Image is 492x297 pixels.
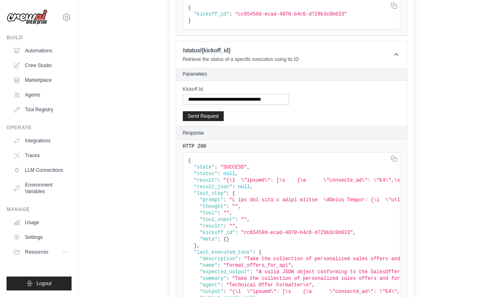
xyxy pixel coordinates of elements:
[36,280,52,287] span: Logout
[7,34,72,41] div: Build
[223,223,226,229] span: :
[218,236,220,242] span: :
[312,282,315,288] span: ,
[223,236,226,242] span: {
[223,171,235,177] span: null
[194,171,218,177] span: "status"
[241,230,353,236] span: "cc65459d-ecad-4870-b4c6-d729b3c0b633"
[215,164,218,170] span: :
[241,217,247,223] span: ""
[10,164,72,177] a: LLM Connections
[247,164,250,170] span: ,
[10,44,72,57] a: Automations
[188,158,191,164] span: {
[194,178,218,183] span: "result"
[183,86,289,92] label: Kickoff Id
[232,191,235,196] span: {
[10,231,72,244] a: Settings
[238,256,241,262] span: :
[10,88,72,101] a: Agents
[200,263,218,268] span: "name"
[183,56,299,63] p: Retrieve the status of a specific execution using its ID
[200,217,235,223] span: "tool_input"
[194,191,226,196] span: "last_step"
[250,184,253,190] span: ,
[194,250,253,255] span: "last_executed_task"
[10,134,72,147] a: Integrations
[253,250,256,255] span: :
[291,263,294,268] span: ,
[247,217,250,223] span: ,
[200,223,224,229] span: "result"
[183,143,400,150] pre: HTTP 200
[10,178,72,198] a: Environment Variables
[259,250,262,255] span: {
[235,11,347,17] span: "cc65459d-ecad-4870-b4c6-d729b3c0b633"
[353,230,356,236] span: ,
[235,230,238,236] span: :
[7,124,72,131] div: Operate
[220,164,247,170] span: "SUCCESS"
[226,204,229,209] span: :
[10,103,72,116] a: Tool Registry
[200,197,224,203] span: "prompt"
[250,269,253,275] span: :
[223,263,291,268] span: "format_offers_for_api"
[238,184,250,190] span: null
[10,216,72,229] a: Usage
[183,130,204,136] h2: Response
[183,46,299,54] h1: /status/{kickoff_id}
[200,236,218,242] span: "meta"
[235,223,238,229] span: ,
[235,171,238,177] span: ,
[10,245,72,259] button: Resources
[10,149,72,162] a: Traces
[7,206,72,213] div: Manage
[229,11,232,17] span: :
[218,210,220,216] span: :
[220,282,223,288] span: :
[226,236,229,242] span: }
[226,191,229,196] span: :
[226,282,312,288] span: "Technical Offer Formatter\n"
[194,164,214,170] span: "state"
[183,111,224,121] button: Send Request
[7,277,72,290] button: Logout
[223,289,226,295] span: :
[188,5,191,11] span: {
[235,217,238,223] span: :
[197,243,200,249] span: ,
[218,178,220,183] span: :
[218,263,220,268] span: :
[226,276,229,281] span: :
[10,59,72,72] a: Crew Studio
[232,204,238,209] span: ""
[200,276,227,281] span: "summary"
[194,243,197,249] span: }
[194,184,232,190] span: "result_json"
[223,210,229,216] span: ""
[200,289,224,295] span: "output"
[229,223,235,229] span: ""
[200,282,220,288] span: "agent"
[200,210,218,216] span: "tool"
[200,204,227,209] span: "thought"
[218,171,220,177] span: :
[200,256,238,262] span: "description"
[7,9,47,25] img: Logo
[232,184,235,190] span: :
[25,249,48,255] span: Resources
[200,269,250,275] span: "expected_output"
[183,71,400,77] h2: Parameters
[194,11,229,17] span: "kickoff_id"
[223,197,226,203] span: :
[229,210,232,216] span: ,
[10,74,72,87] a: Marketplace
[451,258,492,297] iframe: Chat Widget
[200,230,235,236] span: "kickoff_id"
[238,204,241,209] span: ,
[188,18,191,24] span: }
[232,276,436,281] span: "Take the collection of personalized sales offers and format them..."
